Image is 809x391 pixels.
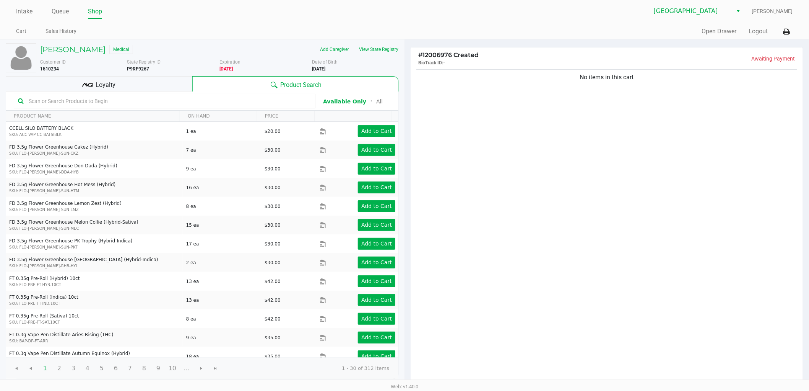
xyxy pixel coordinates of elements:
[702,27,737,36] button: Open Drawer
[361,278,392,284] app-button-loader: Add to Cart
[265,316,281,322] span: $42.00
[361,297,392,303] app-button-loader: Add to Cart
[9,357,180,363] p: SKU: BAP-DP-FT-AEQ
[123,361,137,376] span: Page 7
[52,361,67,376] span: Page 2
[418,60,443,65] span: BioTrack ID:
[265,204,281,209] span: $30.00
[265,185,281,190] span: $30.00
[376,98,383,106] button: All
[265,298,281,303] span: $42.00
[358,144,395,156] button: Add to Cart
[183,216,261,234] td: 15 ea
[265,147,281,153] span: $30.00
[183,272,261,291] td: 13 ea
[6,216,183,234] td: FD 3.5g Flower Greenhouse Melon Collie (Hybrid-Sativa)
[361,353,392,359] app-button-loader: Add to Cart
[9,361,24,376] span: Go to the first page
[312,66,325,72] b: [DATE]
[9,319,180,325] p: SKU: FLO-PRE-FT-SAT.10CT
[358,163,395,175] button: Add to Cart
[80,361,95,376] span: Page 4
[9,207,180,213] p: SKU: FLO-[PERSON_NAME]-SUN-LMZ
[6,234,183,253] td: FD 3.5g Flower Greenhouse PK Trophy (Hybrid-Indica)
[6,309,183,328] td: FT 0.35g Pre-Roll (Sativa) 10ct
[183,347,261,366] td: 18 ea
[183,291,261,309] td: 13 ea
[6,272,183,291] td: FT 0.35g Pre-Roll (Hybrid) 10ct
[28,365,34,371] span: Go to the previous page
[16,26,26,36] a: Cart
[198,365,204,371] span: Go to the next page
[6,347,183,366] td: FT 0.3g Vape Pen Distillate Autumn Equinox (Hybrid)
[6,122,183,141] td: CCELL SILO BATTERY BLACK
[749,27,768,36] button: Logout
[358,125,395,137] button: Add to Cart
[127,66,149,72] b: P9RF9267
[40,59,66,65] span: Customer ID
[358,313,395,325] button: Add to Cart
[40,66,59,72] b: 1510234
[358,332,395,344] button: Add to Cart
[361,222,392,228] app-button-loader: Add to Cart
[183,159,261,178] td: 9 ea
[281,80,322,90] span: Product Search
[183,178,261,197] td: 16 ea
[6,111,398,358] div: Data table
[358,219,395,231] button: Add to Cart
[391,384,418,389] span: Web: v1.40.0
[358,238,395,250] button: Add to Cart
[40,45,106,54] h5: [PERSON_NAME]
[265,222,281,228] span: $30.00
[219,59,240,65] span: Expiration
[361,316,392,322] app-button-loader: Add to Cart
[361,147,392,153] app-button-loader: Add to Cart
[443,60,445,65] span: -
[194,361,208,376] span: Go to the next page
[6,141,183,159] td: FD 3.5g Flower Greenhouse Cakez (Hybrid)
[183,253,261,272] td: 2 ea
[361,203,392,209] app-button-loader: Add to Cart
[265,260,281,265] span: $30.00
[265,241,281,247] span: $30.00
[354,43,399,56] button: View State Registry
[219,66,233,72] b: Medical card expired
[733,4,744,18] button: Select
[265,279,281,284] span: $42.00
[38,361,52,376] span: Page 1
[6,291,183,309] td: FT 0.35g Pre-Roll (Indica) 10ct
[9,282,180,288] p: SKU: FLO-PRE-FT-HYB.10CT
[9,188,180,194] p: SKU: FLO-[PERSON_NAME]-SUN-HTM
[257,111,315,122] th: PRICE
[361,184,392,190] app-button-loader: Add to Cart
[361,259,392,265] app-button-loader: Add to Cart
[265,335,281,340] span: $35.00
[6,328,183,347] td: FT 0.3g Vape Pen Distillate Aries Rising (THC)
[183,197,261,216] td: 8 ea
[9,132,180,137] p: SKU: ACC-VAP-CC-BATSIBLK
[229,365,389,372] kendo-pager-info: 1 - 30 of 312 items
[312,59,338,65] span: Date of Birth
[418,51,479,59] span: 12006976 Created
[6,178,183,197] td: FD 3.5g Flower Greenhouse Hot Mess (Hybrid)
[265,354,281,359] span: $35.00
[418,51,422,59] span: #
[9,151,180,156] p: SKU: FLO-[PERSON_NAME]-SUN-CKZ
[752,7,793,15] span: [PERSON_NAME]
[361,334,392,340] app-button-loader: Add to Cart
[358,182,395,193] button: Add to Cart
[94,361,109,376] span: Page 5
[265,166,281,172] span: $30.00
[127,59,161,65] span: State Registry ID
[183,328,261,347] td: 9 ea
[52,6,69,17] a: Queue
[315,43,354,56] button: Add Caregiver
[109,45,133,54] span: Medical
[361,128,392,134] app-button-loader: Add to Cart
[358,200,395,212] button: Add to Cart
[180,111,257,122] th: ON HAND
[13,365,19,371] span: Go to the first page
[109,361,123,376] span: Page 6
[183,309,261,328] td: 8 ea
[151,361,166,376] span: Page 9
